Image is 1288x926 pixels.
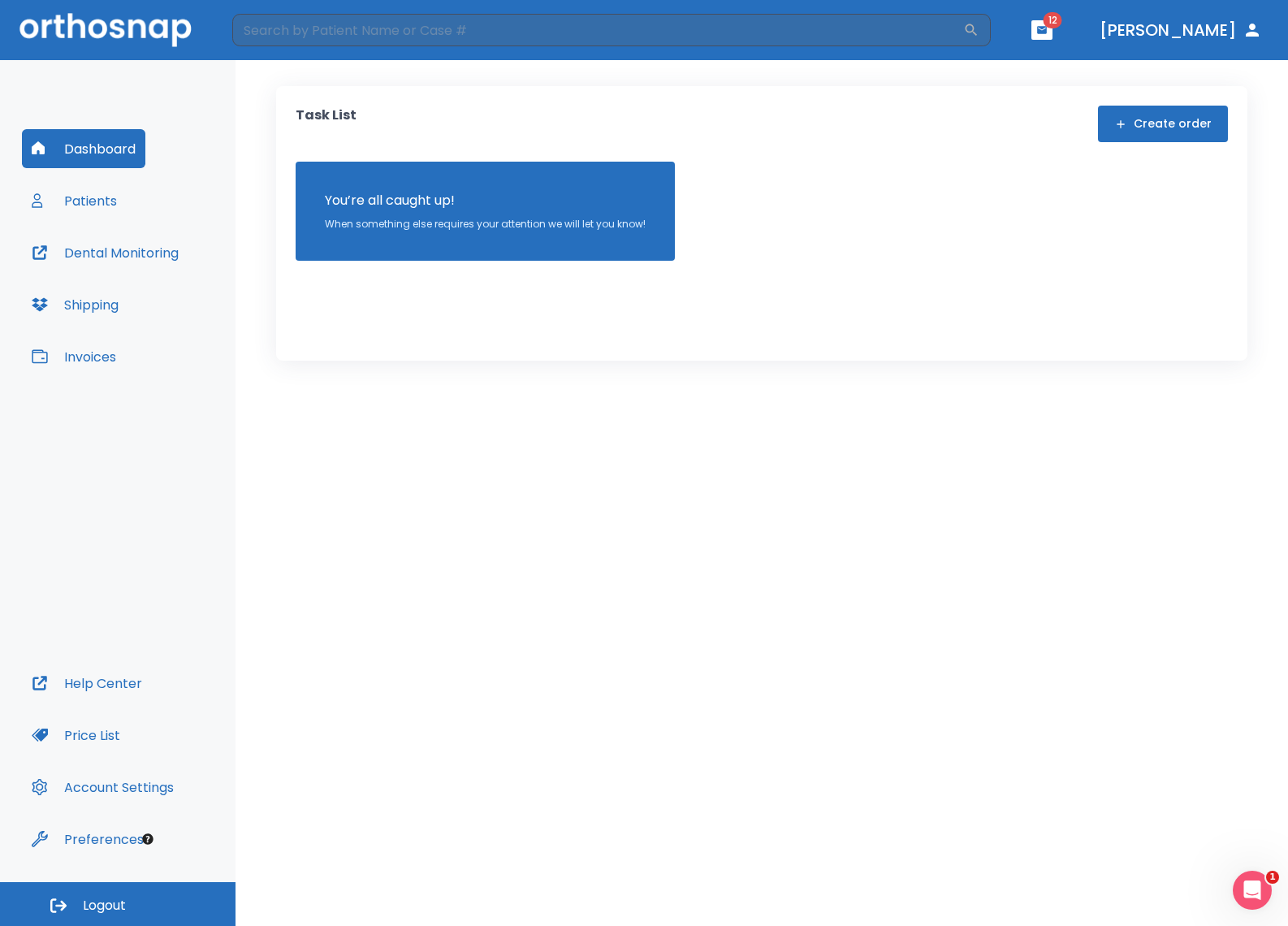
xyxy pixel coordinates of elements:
span: 12 [1044,12,1062,28]
img: Orthosnap [19,13,192,46]
button: Price List [22,716,130,755]
button: Dental Monitoring [22,233,188,272]
span: Logout [83,897,126,915]
button: Account Settings [22,768,184,807]
p: Task List [296,106,357,142]
button: Dashboard [22,129,145,168]
input: Search by Patient Name or Case # [232,14,963,46]
button: Create order [1098,106,1228,142]
button: Preferences [22,820,153,859]
button: Invoices [22,337,126,376]
button: Help Center [22,664,152,703]
p: You’re all caught up! [325,191,646,210]
button: [PERSON_NAME] [1093,15,1269,45]
span: 1 [1266,871,1279,884]
div: Tooltip anchor [140,832,155,846]
button: Patients [22,181,127,220]
button: Shipping [22,285,128,324]
iframe: Intercom live chat [1233,871,1272,910]
p: When something else requires your attention we will let you know! [325,217,646,231]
